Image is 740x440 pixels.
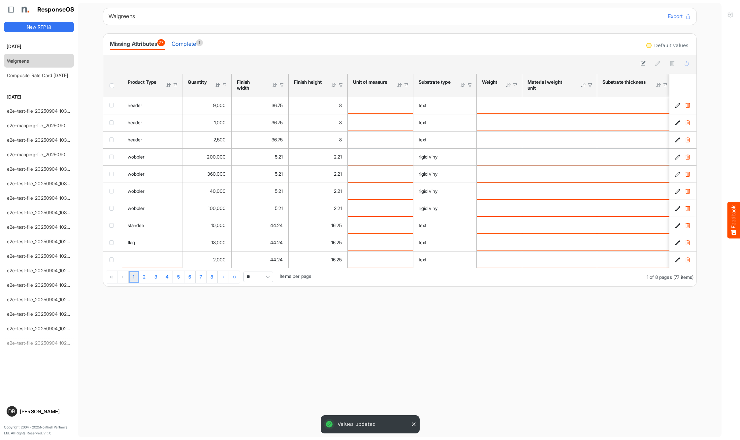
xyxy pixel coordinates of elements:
[669,200,698,217] td: 15e55837-8dc6-4739-94dd-7a600130223a is template cell Column Header
[419,79,451,85] div: Substrate type
[232,114,289,131] td: 36.75 is template cell Column Header httpsnorthellcomontologiesmapping-rulesmeasurementhasfinishs...
[339,137,342,142] span: 8
[122,200,182,217] td: wobbler is template cell Column Header product-type
[675,136,681,143] button: Edit
[139,271,150,283] a: Page 2 of 8 Pages
[272,103,283,108] span: 36.75
[129,271,139,283] a: Page 1 of 8 Pages
[232,200,289,217] td: 5.2108 is template cell Column Header httpsnorthellcomontologiesmapping-rulesmeasurementhasfinish...
[128,103,143,108] span: header
[348,165,413,183] td: is template cell Column Header httpsnorthellcomontologiesmapping-rulesmeasurementhasunitofmeasure
[272,120,283,125] span: 36.75
[675,222,681,229] button: Edit
[103,217,122,234] td: checkbox
[128,240,135,245] span: flag
[122,234,182,251] td: flag is template cell Column Header product-type
[218,271,229,283] div: Go to next page
[675,154,681,160] button: Edit
[419,171,439,177] span: rigid vinyl
[275,188,283,194] span: 5.21
[419,137,427,142] span: text
[477,131,522,148] td: is template cell Column Header httpsnorthellcomontologiesmapping-rulesmaterialhasmaterialweight
[232,165,289,183] td: 5.2108 is template cell Column Header httpsnorthellcomontologiesmapping-rulesmeasurementhasfinish...
[213,257,226,262] span: 2,000
[668,12,691,21] button: Export
[675,188,681,194] button: Edit
[522,251,597,268] td: is template cell Column Header httpsnorthellcomontologiesmapping-rulesmaterialhasmaterialweightunit
[419,120,427,125] span: text
[685,256,691,263] button: Delete
[522,217,597,234] td: is template cell Column Header httpsnorthellcomontologiesmapping-rulesmaterialhasmaterialweightunit
[7,253,75,259] a: e2e-test-file_20250904_102922
[477,217,522,234] td: is template cell Column Header httpsnorthellcomontologiesmapping-rulesmaterialhasmaterialweight
[597,97,672,114] td: is template cell Column Header httpsnorthellcomontologiesmapping-rulesmaterialhassubstratemateria...
[122,183,182,200] td: wobbler is template cell Column Header product-type
[213,103,226,108] span: 9,000
[685,205,691,212] button: Delete
[103,165,122,183] td: checkbox
[528,79,572,91] div: Material weight unit
[207,154,226,160] span: 200,000
[348,148,413,165] td: is template cell Column Header httpsnorthellcomontologiesmapping-rulesmeasurementhasunitofmeasure
[7,297,75,302] a: e2e-test-file_20250904_102758
[289,217,348,234] td: 16.25 is template cell Column Header httpsnorthellcomontologiesmapping-rulesmeasurementhasfinishs...
[270,257,283,262] span: 44.24
[685,171,691,177] button: Delete
[348,217,413,234] td: is template cell Column Header httpsnorthellcomontologiesmapping-rulesmeasurementhasunitofmeasure
[182,131,232,148] td: 2500 is template cell Column Header httpsnorthellcomontologiesmapping-rulesorderhasquantity
[331,240,342,245] span: 16.25
[289,97,348,114] td: 8 is template cell Column Header httpsnorthellcomontologiesmapping-rulesmeasurementhasfinishsizeh...
[419,222,427,228] span: text
[669,97,698,114] td: e56944e1-13c6-4645-9637-33b7476e2272 is template cell Column Header
[685,136,691,143] button: Delete
[7,282,74,288] a: e2e-test-file_20250904_102841
[270,222,283,228] span: 44.24
[110,39,165,48] div: Missing Attributes
[128,79,157,85] div: Product Type
[597,165,672,183] td: is template cell Column Header httpsnorthellcomontologiesmapping-rulesmaterialhassubstratemateria...
[685,119,691,126] button: Delete
[210,188,226,194] span: 40,000
[103,183,122,200] td: checkbox
[512,82,518,88] div: Filter Icon
[334,188,342,194] span: 2.21
[161,271,173,283] a: Page 4 of 8 Pages
[673,274,694,280] span: (77 items)
[477,148,522,165] td: is template cell Column Header httpsnorthellcomontologiesmapping-rulesmaterialhasmaterialweight
[597,183,672,200] td: is template cell Column Header httpsnorthellcomontologiesmapping-rulesmaterialhassubstratemateria...
[331,222,342,228] span: 16.25
[229,271,240,283] div: Go to last page
[270,240,283,245] span: 44.24
[419,188,439,194] span: rigid vinyl
[182,234,232,251] td: 18000 is template cell Column Header httpsnorthellcomontologiesmapping-rulesorderhasquantity
[419,240,427,245] span: text
[477,97,522,114] td: is template cell Column Header httpsnorthellcomontologiesmapping-rulesmaterialhasmaterialweight
[182,97,232,114] td: 9000 is template cell Column Header httpsnorthellcomontologiesmapping-rulesorderhasquantity
[128,154,145,160] span: wobbler
[348,200,413,217] td: is template cell Column Header httpsnorthellcomontologiesmapping-rulesmeasurementhasunitofmeasure
[289,114,348,131] td: 8 is template cell Column Header httpsnorthellcomontologiesmapping-rulesmeasurementhasfinishsizeh...
[522,131,597,148] td: is template cell Column Header httpsnorthellcomontologiesmapping-rulesmaterialhasmaterialweightunit
[7,326,75,331] a: e2e-test-file_20250904_102734
[7,108,75,114] a: e2e-test-file_20250904_103356
[685,154,691,160] button: Delete
[150,271,161,283] a: Page 3 of 8 Pages
[477,114,522,131] td: is template cell Column Header httpsnorthellcomontologiesmapping-rulesmaterialhasmaterialweight
[647,274,672,280] span: 1 of 8 pages
[128,171,145,177] span: wobbler
[7,181,74,186] a: e2e-test-file_20250904_103133
[122,165,182,183] td: wobbler is template cell Column Header product-type
[182,165,232,183] td: 360000 is template cell Column Header httpsnorthellcomontologiesmapping-rulesorderhasquantity
[103,251,122,268] td: checkbox
[122,148,182,165] td: wobbler is template cell Column Header product-type
[232,251,289,268] td: 44.24 is template cell Column Header httpsnorthellcomontologiesmapping-rulesmeasurementhasfinishs...
[669,234,698,251] td: dc936d64-8148-4039-8420-b1762cb3b417 is template cell Column Header
[128,137,143,142] span: header
[182,251,232,268] td: 2000 is template cell Column Header httpsnorthellcomontologiesmapping-rulesorderhasquantity
[685,188,691,194] button: Delete
[117,271,129,283] div: Go to previous page
[289,200,348,217] td: 2.2084 is template cell Column Header httpsnorthellcomontologiesmapping-rulesmeasurementhasfinish...
[477,183,522,200] td: is template cell Column Header httpsnorthellcomontologiesmapping-rulesmaterialhasmaterialweight
[211,240,226,245] span: 18,000
[289,148,348,165] td: 2.2084 is template cell Column Header httpsnorthellcomontologiesmapping-rulesmeasurementhasfinish...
